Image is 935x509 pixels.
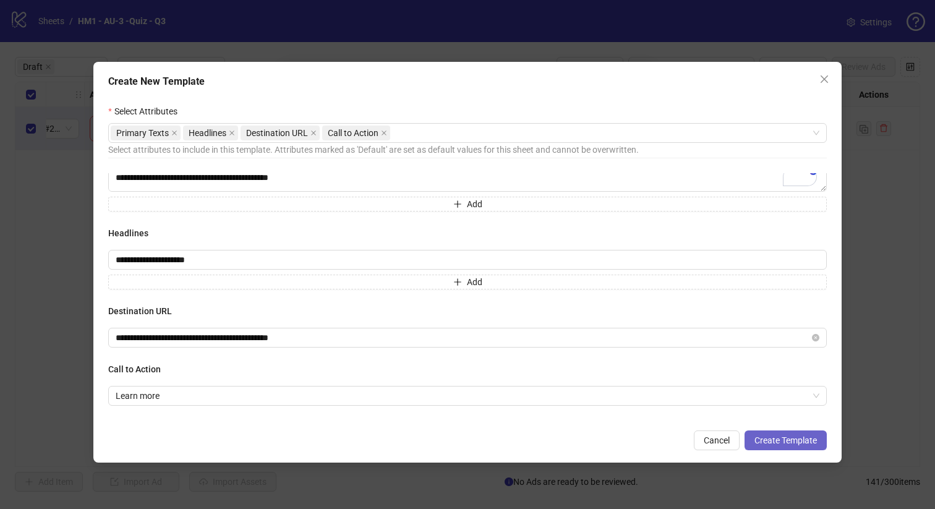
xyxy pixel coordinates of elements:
[467,199,482,209] span: Add
[108,143,827,156] div: Select attributes to include in this template. Attributes marked as 'Default' are set as default ...
[453,278,462,286] span: plus
[328,126,378,140] span: Call to Action
[694,430,740,450] button: Cancel
[310,130,317,136] span: close
[812,334,819,341] button: close-circle
[183,126,238,140] span: Headlines
[108,362,827,376] h4: Call to Action
[322,126,390,140] span: Call to Action
[116,126,169,140] span: Primary Texts
[108,226,827,240] h4: Headlines
[111,126,181,140] span: Primary Texts
[108,158,827,192] textarea: To enrich screen reader interactions, please activate Accessibility in Grammarly extension settings
[241,126,320,140] span: Destination URL
[453,200,462,208] span: plus
[745,430,827,450] button: Create Template
[108,275,827,289] button: Add
[246,126,308,140] span: Destination URL
[108,74,827,89] div: Create New Template
[108,304,827,318] h4: Destination URL
[819,74,829,84] span: close
[116,387,819,405] span: Learn more
[467,277,482,287] span: Add
[704,435,730,445] span: Cancel
[108,197,827,212] button: Add
[381,130,387,136] span: close
[754,435,817,445] span: Create Template
[189,126,226,140] span: Headlines
[171,130,177,136] span: close
[229,130,235,136] span: close
[108,105,185,118] label: Select Attributes
[814,69,834,89] button: Close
